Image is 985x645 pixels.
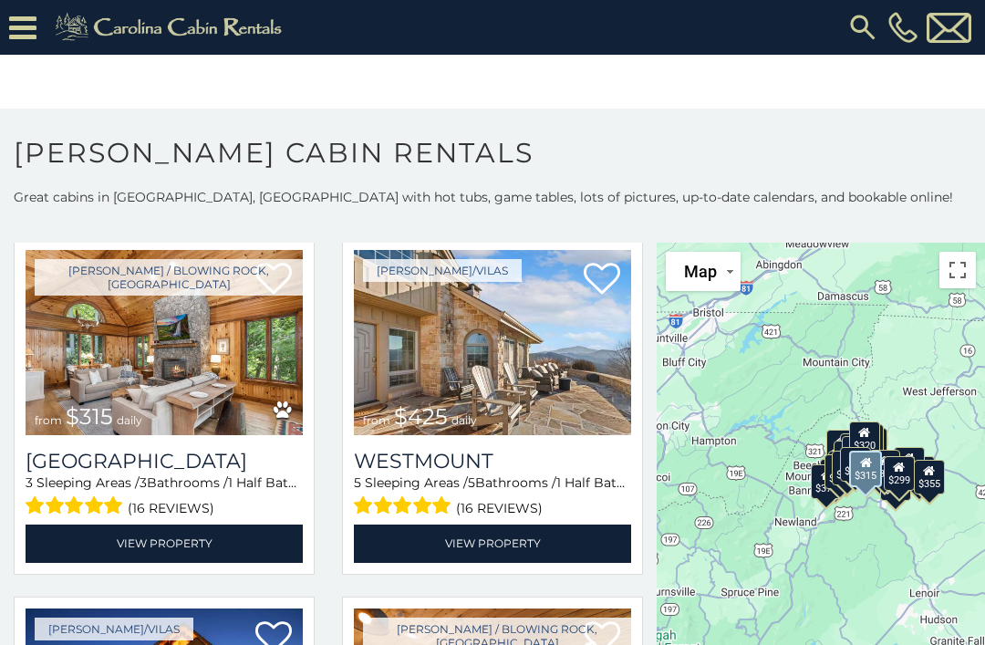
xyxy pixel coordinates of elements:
button: Toggle fullscreen view [939,252,976,288]
span: 1 Half Baths / [228,474,311,491]
div: Sleeping Areas / Bathrooms / Sleeps: [26,473,303,520]
span: from [35,413,62,427]
div: $225 [840,447,871,482]
div: $635 [826,430,857,464]
a: [PERSON_NAME] / Blowing Rock, [GEOGRAPHIC_DATA] [35,259,303,296]
div: $395 [832,451,863,485]
img: Westmount [354,250,631,436]
a: [PERSON_NAME]/Vilas [35,618,193,640]
span: $425 [394,403,448,430]
span: daily [117,413,142,427]
img: search-regular.svg [846,11,879,44]
div: $355 [914,460,945,494]
div: $380 [869,449,900,484]
a: Chimney Island from $315 daily [26,250,303,436]
span: $315 [66,403,113,430]
span: (16 reviews) [128,496,214,520]
div: $350 [880,466,911,501]
div: $325 [824,453,855,488]
a: [PERSON_NAME]/Vilas [363,259,522,282]
span: from [363,413,390,427]
span: Map [684,262,717,281]
div: $299 [884,456,915,491]
span: 5 [468,474,475,491]
a: [GEOGRAPHIC_DATA] [26,449,303,473]
span: 3 [140,474,147,491]
a: View Property [354,525,631,562]
a: View Property [26,525,303,562]
a: [PHONE_NUMBER] [884,12,922,43]
span: 3 [26,474,33,491]
a: Westmount from $425 daily [354,250,631,436]
a: Add to favorites [584,261,620,299]
a: Westmount [354,449,631,473]
div: $315 [849,451,882,487]
span: 5 [354,474,361,491]
img: Chimney Island [26,250,303,436]
img: Khaki-logo.png [46,9,297,46]
div: $375 [811,463,842,498]
button: Change map style [666,252,741,291]
h3: Chimney Island [26,449,303,473]
span: (16 reviews) [456,496,543,520]
div: $930 [894,447,925,482]
span: 1 Half Baths / [556,474,639,491]
div: $320 [849,421,880,455]
div: Sleeping Areas / Bathrooms / Sleeps: [354,473,631,520]
span: daily [451,413,477,427]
